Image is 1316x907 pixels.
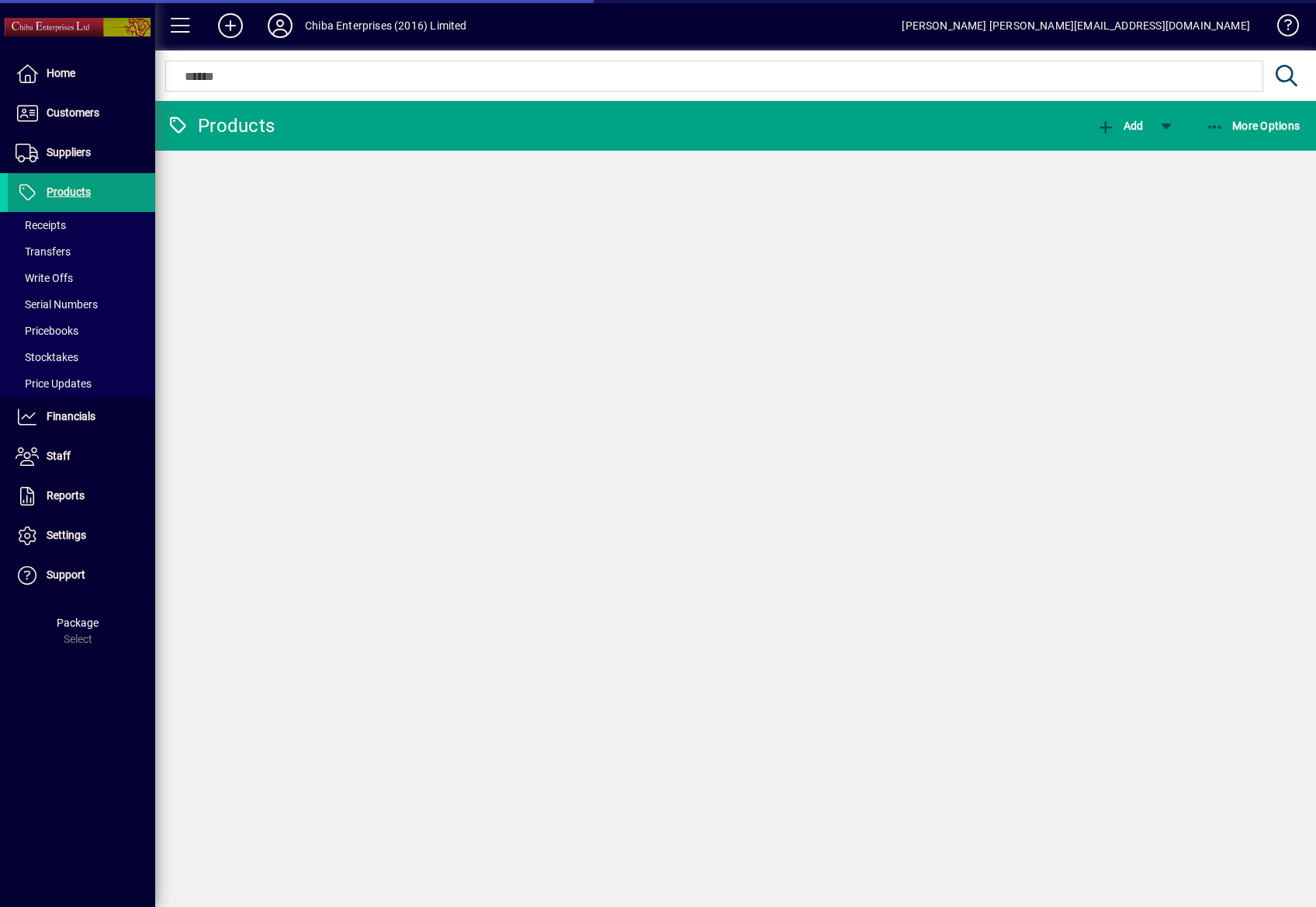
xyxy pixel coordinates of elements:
[8,370,155,397] a: Price Updates
[8,398,155,436] a: Financials
[16,219,66,231] span: Receipts
[1096,120,1143,132] span: Add
[167,113,275,138] div: Products
[8,238,155,265] a: Transfers
[8,134,155,172] a: Suppliers
[8,344,155,370] a: Stocktakes
[8,212,155,238] a: Receipts
[8,556,155,595] a: Support
[47,146,91,158] span: Suppliers
[305,13,467,38] div: Chiba Enterprises (2016) Limited
[47,186,91,198] span: Products
[47,568,85,581] span: Support
[16,272,73,284] span: Write Offs
[57,617,99,629] span: Package
[47,106,99,119] span: Customers
[255,12,305,40] button: Profile
[47,410,95,422] span: Financials
[16,298,98,311] span: Serial Numbers
[8,54,155,93] a: Home
[8,477,155,516] a: Reports
[1093,112,1147,140] button: Add
[47,67,75,79] span: Home
[8,437,155,476] a: Staff
[1206,120,1300,132] span: More Options
[47,529,86,541] span: Settings
[8,291,155,318] a: Serial Numbers
[206,12,255,40] button: Add
[8,94,155,133] a: Customers
[16,351,78,363] span: Stocktakes
[16,325,78,337] span: Pricebooks
[16,245,71,258] span: Transfers
[47,489,85,502] span: Reports
[16,377,92,390] span: Price Updates
[8,516,155,555] a: Settings
[8,318,155,344] a: Pricebooks
[902,13,1250,38] div: [PERSON_NAME] [PERSON_NAME][EMAIL_ADDRESS][DOMAIN_NAME]
[1202,112,1304,140] button: More Options
[8,265,155,291] a: Write Offs
[47,450,71,462] span: Staff
[1266,3,1297,54] a: Knowledge Base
